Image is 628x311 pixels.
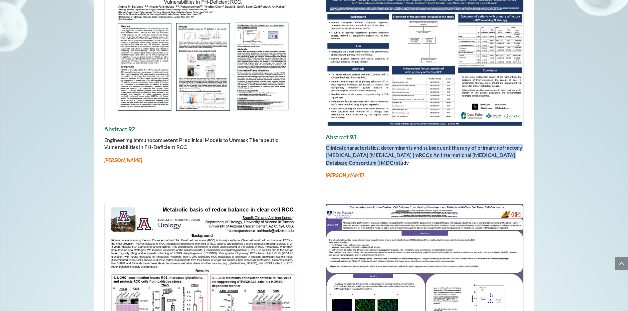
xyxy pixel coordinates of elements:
[104,157,142,163] em: [PERSON_NAME]
[326,172,364,178] em: [PERSON_NAME]
[326,144,522,166] strong: Clinical characteristics, determinants and subsequent therapy of primary refractory [MEDICAL_DATA...
[104,126,303,136] h4: Abstract 92
[104,137,278,150] strong: Engineering Immunocompetent Preclinical Models to Unmask Therapeutic Vulnerabilities in FH-Defici...
[326,134,524,144] h4: Abstract 93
